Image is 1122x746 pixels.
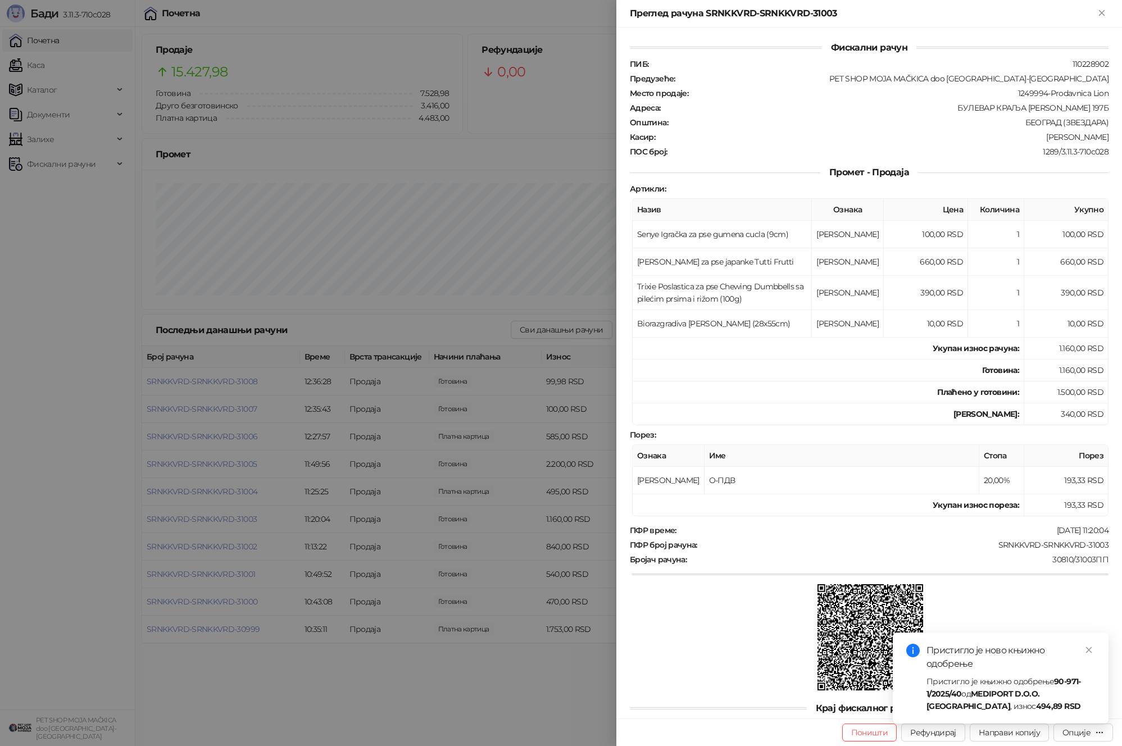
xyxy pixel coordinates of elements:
[906,644,920,657] span: info-circle
[982,365,1019,375] strong: Готовина :
[678,525,1110,535] div: [DATE] 11:20:04
[884,276,968,310] td: 390,00 RSD
[968,221,1024,248] td: 1
[1024,221,1109,248] td: 100,00 RSD
[884,310,968,338] td: 10,00 RSD
[1024,445,1109,467] th: Порез
[1085,646,1093,654] span: close
[705,445,979,467] th: Име
[937,387,1019,397] strong: Плаћено у готовини:
[633,248,812,276] td: [PERSON_NAME] za pse japanke Tutti Frutti
[822,42,916,53] span: Фискални рачун
[630,74,675,84] strong: Предузеће :
[1024,467,1109,494] td: 193,33 RSD
[968,276,1024,310] td: 1
[1024,310,1109,338] td: 10,00 RSD
[633,276,812,310] td: Trixie Poslastica za pse Chewing Dumbbells sa pilećim prsima i rižom (100g)
[698,540,1110,550] div: SRNKKVRD-SRNKKVRD-31003
[953,409,1019,419] strong: [PERSON_NAME]:
[630,184,666,194] strong: Артикли :
[812,276,884,310] td: [PERSON_NAME]
[970,724,1049,742] button: Направи копију
[1024,276,1109,310] td: 390,00 RSD
[968,310,1024,338] td: 1
[630,132,655,142] strong: Касир :
[1053,724,1113,742] button: Опције
[633,467,705,494] td: [PERSON_NAME]
[1095,7,1109,20] button: Close
[1024,494,1109,516] td: 193,33 RSD
[630,103,661,113] strong: Адреса :
[630,540,697,550] strong: ПФР број рачуна :
[979,467,1024,494] td: 20,00%
[820,167,918,178] span: Промет - Продаја
[1036,701,1081,711] strong: 494,89 RSD
[633,221,812,248] td: Senye Igračka za pse gumena cucla (9cm)
[812,248,884,276] td: [PERSON_NAME]
[630,525,676,535] strong: ПФР време :
[630,7,1095,20] div: Преглед рачуна SRNKKVRD-SRNKKVRD-31003
[630,430,656,440] strong: Порез :
[842,724,897,742] button: Поништи
[1024,199,1109,221] th: Укупно
[630,88,688,98] strong: Место продаје :
[676,74,1110,84] div: PET SHOP MOJA MAČKICA doo [GEOGRAPHIC_DATA]-[GEOGRAPHIC_DATA]
[689,88,1110,98] div: 1249994-Prodavnica Lion
[705,467,979,494] td: О-ПДВ
[979,445,1024,467] th: Стопа
[630,117,668,128] strong: Општина :
[1024,338,1109,360] td: 1.160,00 RSD
[926,644,1095,671] div: Пристигло је ново књижно одобрење
[633,310,812,338] td: Biorazgradiva [PERSON_NAME] (28x55cm)
[669,117,1110,128] div: БЕОГРАД (ЗВЕЗДАРА)
[812,310,884,338] td: [PERSON_NAME]
[1024,403,1109,425] td: 340,00 RSD
[933,343,1019,353] strong: Укупан износ рачуна :
[1062,727,1091,738] div: Опције
[1083,644,1095,656] a: Close
[688,554,1110,565] div: 30810/31003ПП
[630,147,667,157] strong: ПОС број :
[968,248,1024,276] td: 1
[649,59,1110,69] div: 110228902
[901,724,965,742] button: Рефундирај
[630,59,648,69] strong: ПИБ :
[1024,360,1109,381] td: 1.160,00 RSD
[926,676,1081,699] strong: 90-971-1/2025/40
[817,584,924,690] img: QR код
[656,132,1110,142] div: [PERSON_NAME]
[668,147,1110,157] div: 1289/3.11.3-710c028
[633,445,705,467] th: Ознака
[926,675,1095,712] div: Пристигло је књижно одобрење од , износ
[884,199,968,221] th: Цена
[1024,248,1109,276] td: 660,00 RSD
[926,689,1039,711] strong: MEDIPORT D.O.O. [GEOGRAPHIC_DATA]
[812,221,884,248] td: [PERSON_NAME]
[933,500,1019,510] strong: Укупан износ пореза:
[968,199,1024,221] th: Количина
[633,199,812,221] th: Назив
[807,703,932,713] span: Крај фискалног рачуна
[884,248,968,276] td: 660,00 RSD
[812,199,884,221] th: Ознака
[884,221,968,248] td: 100,00 RSD
[1024,381,1109,403] td: 1.500,00 RSD
[979,727,1040,738] span: Направи копију
[662,103,1110,113] div: БУЛЕВАР КРАЉА [PERSON_NAME] 197Б
[630,554,687,565] strong: Бројач рачуна :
